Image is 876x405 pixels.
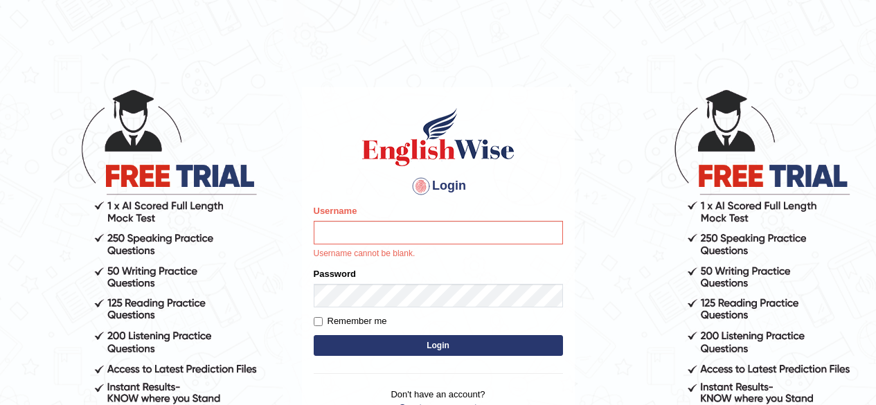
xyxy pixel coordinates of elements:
[314,248,563,260] p: Username cannot be blank.
[314,175,563,197] h4: Login
[314,204,357,217] label: Username
[314,267,356,280] label: Password
[314,317,323,326] input: Remember me
[314,314,387,328] label: Remember me
[359,106,517,168] img: Logo of English Wise sign in for intelligent practice with AI
[314,335,563,356] button: Login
